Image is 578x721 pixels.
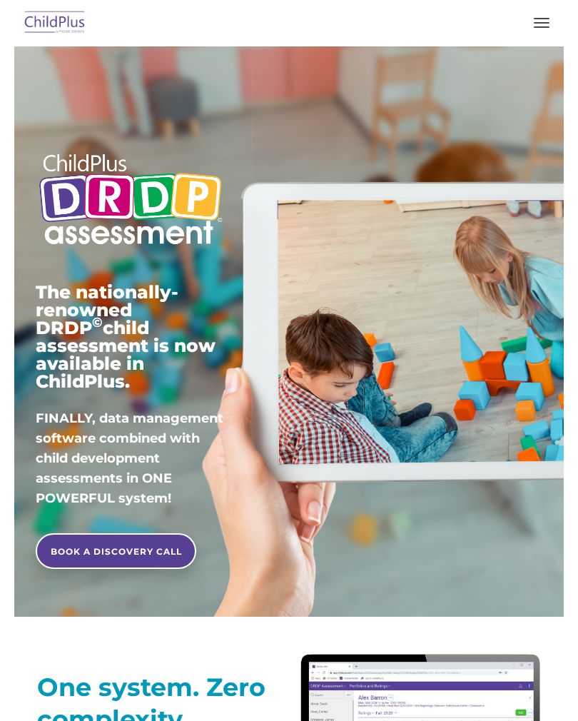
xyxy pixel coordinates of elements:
img: ChildPlus by Procare Solutions [21,6,88,40]
span: FINALLY, data management software combined with child development assessments in ONE POWERFUL sys... [36,410,223,506]
span: The nationally-renowned DRDP child assessment is now available in ChildPlus. [36,281,216,392]
sup: © [92,314,103,331]
a: BOOK A DISCOVERY CALL [36,533,196,569]
img: Copyright - DRDP Logo Light [36,143,225,258]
